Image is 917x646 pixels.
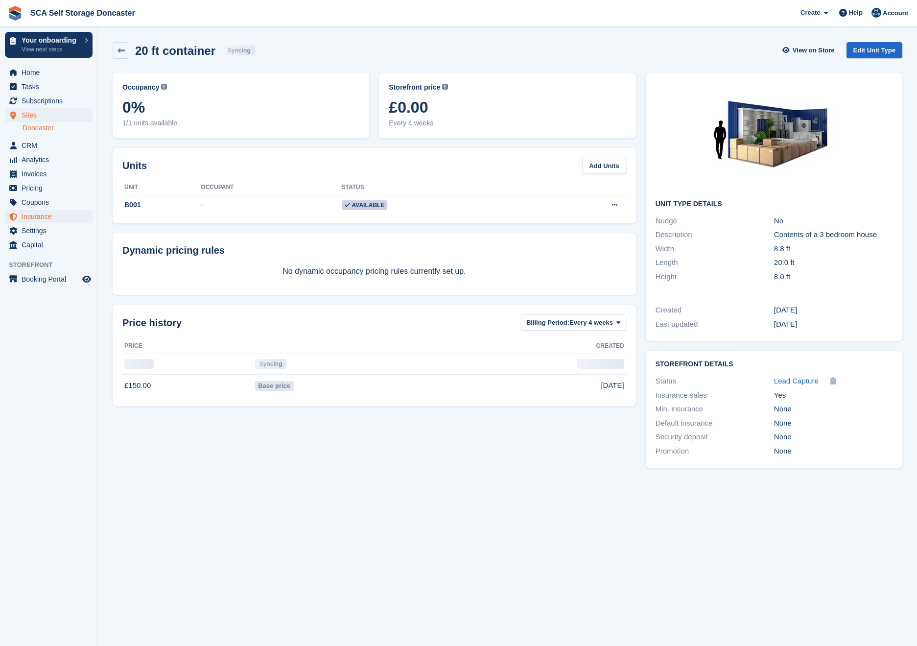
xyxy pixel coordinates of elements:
a: Edit Unit Type [846,42,902,58]
span: Account [883,8,908,18]
h2: 20 ft container [135,44,215,57]
a: Add Units [582,158,626,174]
div: Syncing [223,46,255,55]
span: Home [22,66,80,79]
td: - [201,195,341,215]
a: menu [5,66,93,79]
div: Last updated [656,319,774,330]
span: Invoices [22,167,80,181]
span: Insurance [22,210,80,223]
div: Nudge [656,215,774,227]
div: B001 [122,200,201,210]
p: Your onboarding [22,37,80,44]
span: Subscriptions [22,94,80,108]
a: menu [5,195,93,209]
a: menu [5,181,93,195]
th: Price [122,338,253,354]
div: Yes [774,390,893,401]
span: Storefront [9,260,97,270]
span: Capital [22,238,80,252]
div: 8.0 ft [774,271,893,283]
div: Description [656,229,774,240]
a: menu [5,224,93,238]
div: Dynamic pricing rules [122,243,626,258]
a: menu [5,153,93,167]
div: 20.0 ft [774,257,893,268]
td: £150.00 [122,375,253,396]
p: No dynamic occupancy pricing rules currently set up. [122,265,626,277]
a: menu [5,80,93,94]
div: Width [656,243,774,255]
div: Default insurance [656,418,774,429]
div: Created [656,305,774,316]
a: menu [5,167,93,181]
span: Price history [122,315,182,330]
img: icon-info-grey-7440780725fd019a000dd9b08b2336e03edf1995a4989e88bcd33f0948082b44.svg [442,84,448,90]
p: View next steps [22,45,80,54]
span: £0.00 [389,98,626,116]
div: [DATE] [774,319,893,330]
span: Analytics [22,153,80,167]
div: None [774,404,893,415]
a: menu [5,210,93,223]
h2: Unit Type details [656,200,893,208]
h2: Units [122,158,147,173]
div: No [774,215,893,227]
div: None [774,431,893,443]
a: View on Store [781,42,839,58]
div: Contents of a 3 bedroom house [774,229,893,240]
img: Sam Chapman [871,8,881,18]
div: Min. insurance [656,404,774,415]
div: Security deposit [656,431,774,443]
img: stora-icon-8386f47178a22dfd0bd8f6a31ec36ba5ce8667c1dd55bd0f319d3a0aa187defe.svg [8,6,23,21]
span: [DATE] [601,380,624,391]
span: View on Store [793,46,835,55]
span: Booking Portal [22,272,80,286]
a: menu [5,238,93,252]
button: Billing Period: Every 4 weeks [521,314,626,331]
img: icon-info-grey-7440780725fd019a000dd9b08b2336e03edf1995a4989e88bcd33f0948082b44.svg [161,84,167,90]
a: menu [5,139,93,152]
a: Lead Capture [774,376,819,387]
a: SCA Self Storage Doncaster [26,5,139,21]
div: [DATE] [774,305,893,316]
span: Available [342,200,388,210]
img: 20.jpg [701,82,847,192]
a: Doncaster [23,123,93,133]
span: Occupancy [122,82,159,93]
span: Coupons [22,195,80,209]
span: Every 4 weeks [569,318,613,328]
div: Length [656,257,774,268]
span: Tasks [22,80,80,94]
a: Your onboarding View next steps [5,32,93,58]
div: None [774,418,893,429]
span: Pricing [22,181,80,195]
a: Preview store [81,273,93,285]
div: 8.8 ft [774,243,893,255]
span: 0% [122,98,359,116]
th: Unit [122,180,201,195]
th: Status [342,180,539,195]
span: 1/1 units available [122,118,359,128]
h2: Storefront Details [656,360,893,368]
span: Every 4 weeks [389,118,626,128]
a: menu [5,94,93,108]
span: Create [800,8,820,18]
div: Insurance sales [656,390,774,401]
th: Occupant [201,180,341,195]
span: Help [849,8,863,18]
div: Height [656,271,774,283]
a: menu [5,272,93,286]
span: Storefront price [389,82,440,93]
div: Promotion [656,446,774,457]
div: Syncing [255,359,287,369]
span: Billing Period: [526,318,569,328]
span: Sites [22,108,80,122]
span: Lead Capture [774,377,819,385]
span: Created [596,341,624,350]
div: Status [656,376,774,387]
span: CRM [22,139,80,152]
div: None [774,446,893,457]
span: Base price [255,381,294,391]
span: Settings [22,224,80,238]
